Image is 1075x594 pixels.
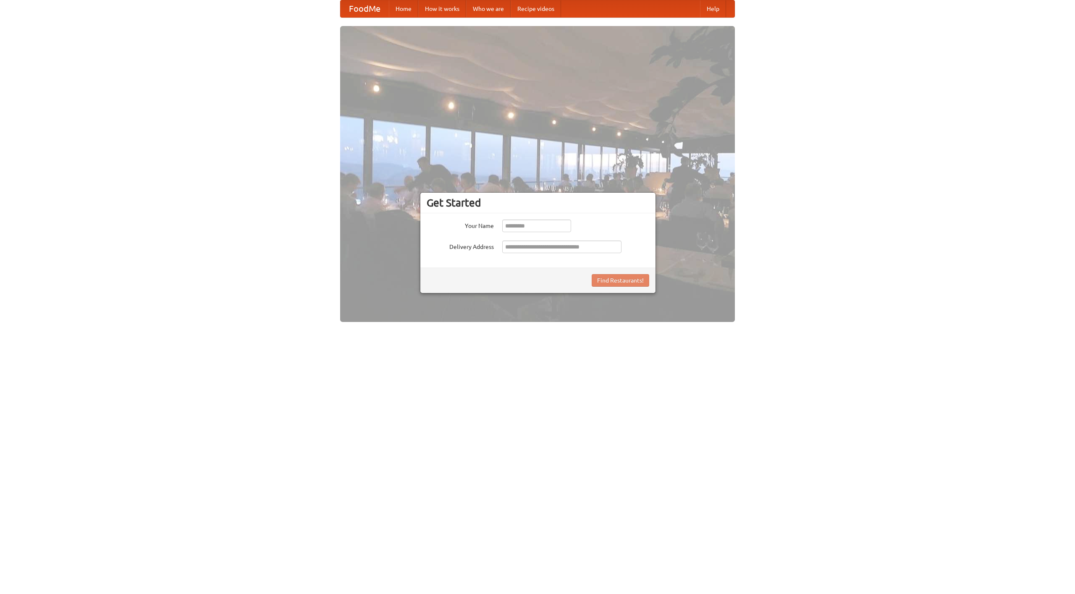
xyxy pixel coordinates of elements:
label: Your Name [427,220,494,230]
a: FoodMe [341,0,389,17]
a: Home [389,0,418,17]
button: Find Restaurants! [592,274,649,287]
label: Delivery Address [427,241,494,251]
a: Help [700,0,726,17]
a: Recipe videos [511,0,561,17]
h3: Get Started [427,196,649,209]
a: Who we are [466,0,511,17]
a: How it works [418,0,466,17]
